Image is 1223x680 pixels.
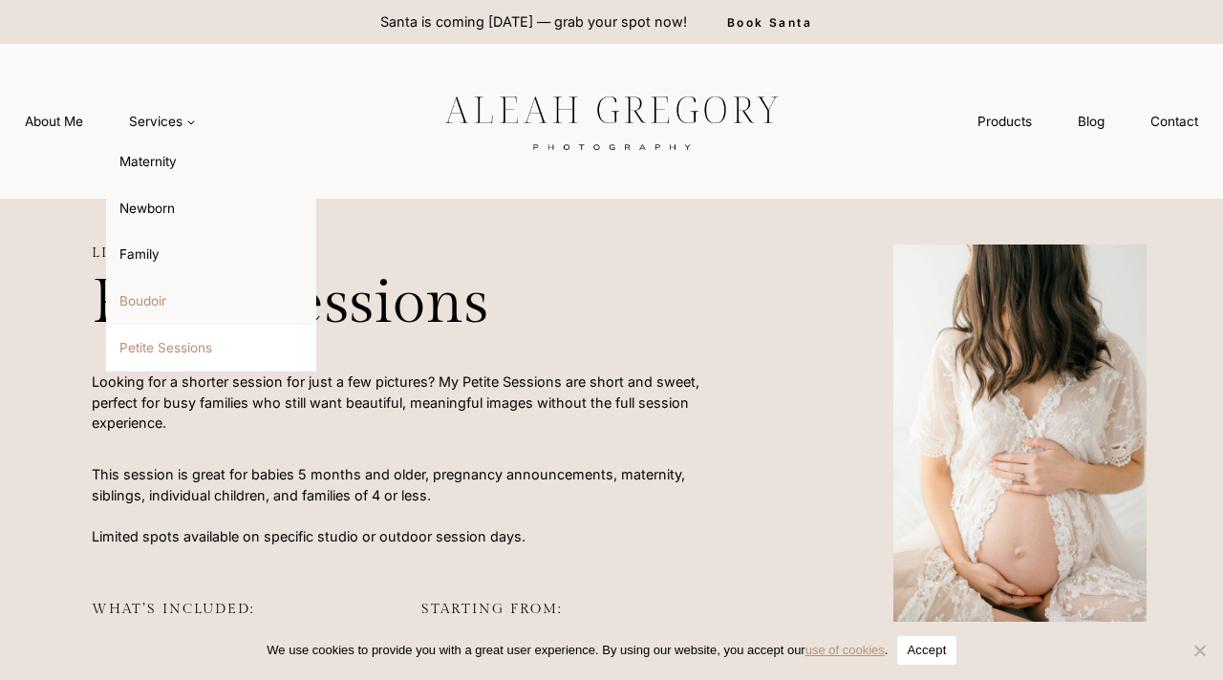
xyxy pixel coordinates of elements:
[817,244,1223,625] img: Pregnant woman in lace dress, cradling belly.
[92,464,720,546] p: This session is great for babies 5 months and older, pregnancy announcements, maternity, siblings...
[2,104,106,139] a: About Me
[397,81,826,161] img: aleah gregory logo
[92,267,720,341] h1: Petite Sessions
[955,104,1055,139] a: Products
[267,641,888,660] span: We use cookies to provide you with a great user experience. By using our website, you accept our .
[805,643,885,657] a: use of cookies
[106,232,316,278] a: Family
[421,601,720,640] h3: STARTING FROM:
[92,601,391,640] h3: what’s INCLUDED:
[106,139,316,185] a: Maternity
[92,244,720,261] h3: Limited availability
[92,372,720,434] p: Looking for a shorter session for just a few pictures? My Petite Sessions are short and sweet, pe...
[106,104,219,139] button: Child menu of Services
[897,636,955,665] button: Accept
[955,104,1221,139] nav: Secondary Navigation
[380,11,687,32] p: Santa is coming [DATE] — grab your spot now!
[2,104,219,139] nav: Primary Navigation
[1190,641,1209,660] span: No
[1127,104,1221,139] a: Contact
[106,185,316,231] a: Newborn
[1055,104,1127,139] a: Blog
[106,325,316,371] a: Petite Sessions
[106,278,316,324] a: Boudoir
